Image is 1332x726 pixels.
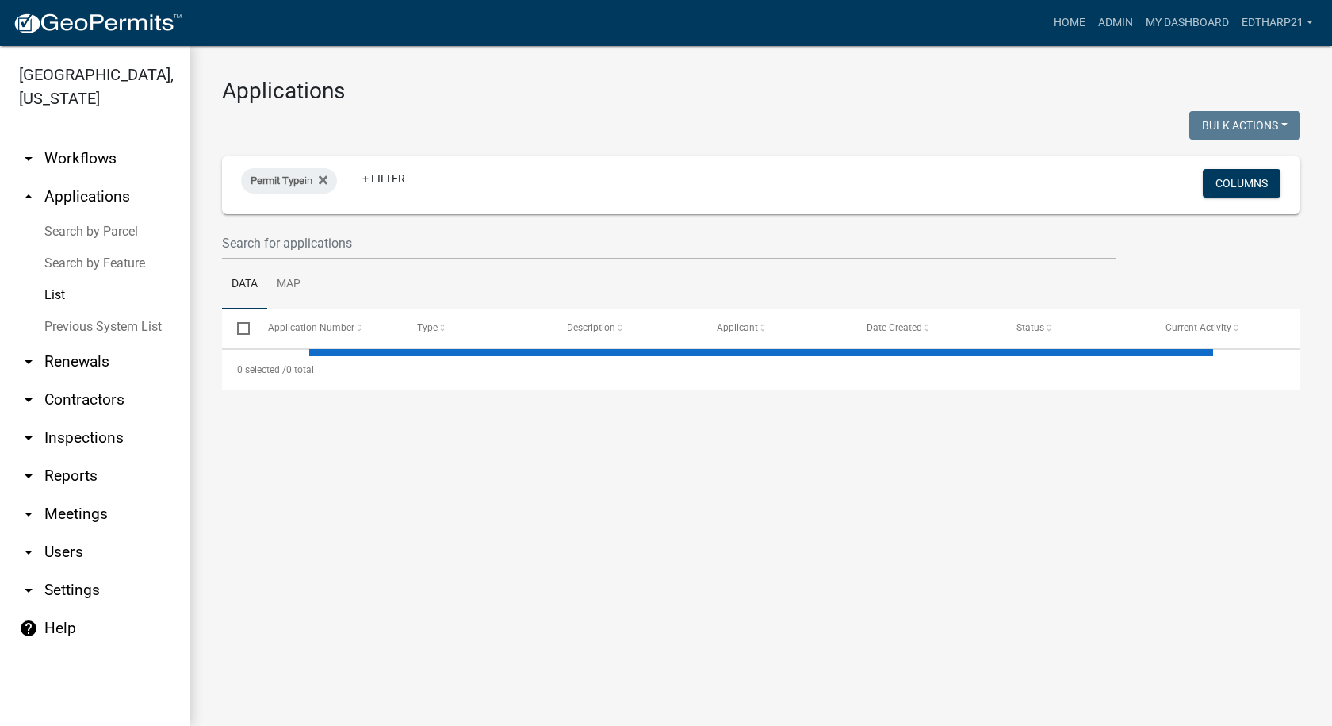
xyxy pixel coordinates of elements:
[19,467,38,486] i: arrow_drop_down
[1139,8,1235,38] a: My Dashboard
[852,309,1001,348] datatable-header-cell: Date Created
[267,259,310,310] a: Map
[350,164,418,193] a: + Filter
[222,227,1116,259] input: Search for applications
[19,352,38,371] i: arrow_drop_down
[19,390,38,409] i: arrow_drop_down
[1203,169,1280,198] button: Columns
[567,322,615,333] span: Description
[241,168,337,194] div: in
[19,619,38,638] i: help
[1235,8,1319,38] a: EdTharp21
[417,322,438,333] span: Type
[237,364,286,375] span: 0 selected /
[1016,322,1044,333] span: Status
[222,309,252,348] datatable-header-cell: Select
[19,505,38,524] i: arrow_drop_down
[1001,309,1150,348] datatable-header-cell: Status
[1150,309,1300,348] datatable-header-cell: Current Activity
[402,309,552,348] datatable-header-cell: Type
[1092,8,1139,38] a: Admin
[19,187,38,206] i: arrow_drop_up
[222,78,1300,105] h3: Applications
[268,322,354,333] span: Application Number
[19,428,38,448] i: arrow_drop_down
[19,581,38,600] i: arrow_drop_down
[19,149,38,168] i: arrow_drop_down
[867,322,922,333] span: Date Created
[702,309,852,348] datatable-header-cell: Applicant
[717,322,758,333] span: Applicant
[222,259,267,310] a: Data
[222,350,1300,390] div: 0 total
[552,309,702,348] datatable-header-cell: Description
[251,175,304,186] span: Permit Type
[1047,8,1092,38] a: Home
[252,309,402,348] datatable-header-cell: Application Number
[1189,111,1300,140] button: Bulk Actions
[1165,322,1231,333] span: Current Activity
[19,543,38,562] i: arrow_drop_down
